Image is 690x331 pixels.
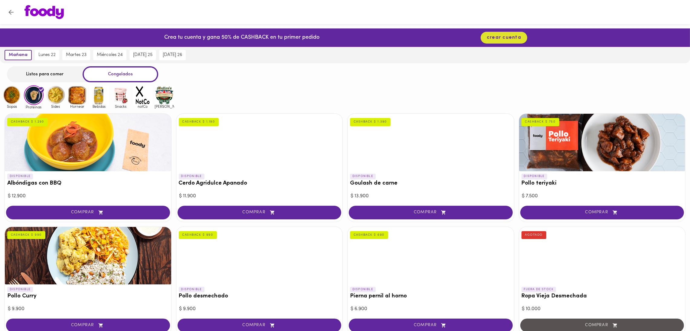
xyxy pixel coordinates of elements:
span: martes 23 [66,52,87,58]
button: crear cuenta [481,32,527,44]
button: Volver [4,5,18,20]
p: DISPONIBLE [350,287,376,292]
h3: Pollo Curry [7,293,169,300]
div: Cerdo Agridulce Apanado [176,114,343,171]
iframe: Messagebird Livechat Widget [655,296,684,325]
span: miércoles 24 [97,52,123,58]
div: CASHBACK $ 1.190 [179,118,219,126]
div: $ 9.900 [8,306,168,313]
button: miércoles 24 [93,50,126,60]
p: DISPONIBLE [179,174,204,179]
span: COMPRAR [14,210,162,215]
p: FUERA DE STOCK [522,287,556,292]
div: CASHBACK $ 690 [350,231,388,239]
div: $ 9.900 [179,306,340,313]
span: Sopas [2,104,22,108]
span: [DATE] 26 [163,52,182,58]
img: Hornear [67,85,87,105]
button: [DATE] 25 [129,50,156,60]
p: DISPONIBLE [7,287,33,292]
span: Sides [46,104,65,108]
img: Bebidas [89,85,109,105]
img: Sides [46,85,65,105]
div: Pollo desmechado [176,227,343,284]
div: $ 11.900 [179,193,340,200]
img: logo.png [25,5,64,19]
h3: Cerdo Agridulce Apanado [179,180,340,187]
button: COMPRAR [178,206,342,219]
span: COMPRAR [356,210,505,215]
img: Sopas [2,85,22,105]
div: CASHBACK $ 990 [179,231,217,239]
h3: Ropa Vieja Desmechada [522,293,683,300]
button: [DATE] 26 [159,50,186,60]
img: Proteinas [24,85,44,105]
p: DISPONIBLE [350,174,376,179]
button: COMPRAR [6,206,170,219]
span: Snacks [111,104,131,108]
img: mullens [155,85,174,105]
span: [DATE] 25 [133,52,152,58]
span: Proteinas [24,105,44,109]
button: lunes 22 [35,50,59,60]
div: CASHBACK $ 1.390 [350,118,391,126]
div: AGOTADO [522,231,547,239]
h3: Pollo desmechado [179,293,340,300]
div: Goulash de carne [348,114,514,171]
div: Listos para comer [7,66,83,82]
p: DISPONIBLE [179,287,204,292]
h3: Pierna pernil al horno [350,293,512,300]
span: crear cuenta [487,35,521,41]
div: CASHBACK $ 1.290 [7,118,48,126]
span: COMPRAR [185,323,334,328]
p: DISPONIBLE [522,174,547,179]
span: lunes 22 [38,52,56,58]
p: DISPONIBLE [7,174,33,179]
p: Crea tu cuenta y gana 50% de CASHBACK en tu primer pedido [164,34,319,42]
div: Ropa Vieja Desmechada [519,227,685,284]
div: $ 10.000 [522,306,682,313]
button: COMPRAR [520,206,684,219]
span: Bebidas [89,104,109,108]
img: Snacks [111,85,131,105]
div: Pollo Curry [5,227,171,284]
button: martes 23 [62,50,90,60]
div: Congelados [83,66,158,82]
div: $ 13.900 [351,193,511,200]
span: COMPRAR [185,210,334,215]
span: Hornear [67,104,87,108]
div: Pierna pernil al horno [348,227,514,284]
span: notCo [133,104,152,108]
div: CASHBACK $ 750 [522,118,559,126]
div: $ 6.900 [351,306,511,313]
div: $ 7.500 [522,193,682,200]
img: notCo [133,85,152,105]
div: CASHBACK $ 990 [7,231,45,239]
div: $ 12.900 [8,193,168,200]
button: COMPRAR [349,206,513,219]
button: mañana [5,50,32,60]
span: COMPRAR [356,323,505,328]
span: mañana [9,52,28,58]
h3: Pollo teriyaki [522,180,683,187]
h3: Albóndigas con BBQ [7,180,169,187]
h3: Goulash de carne [350,180,512,187]
span: COMPRAR [528,210,677,215]
div: Albóndigas con BBQ [5,114,171,171]
span: COMPRAR [14,323,162,328]
div: Pollo teriyaki [519,114,685,171]
span: [PERSON_NAME] [155,104,174,108]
